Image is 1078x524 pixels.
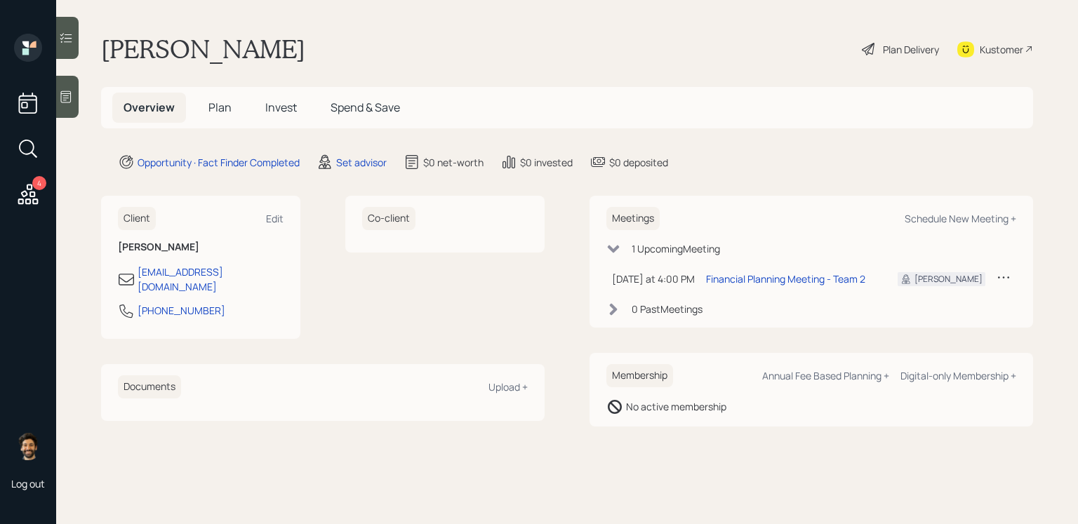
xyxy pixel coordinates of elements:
[609,155,668,170] div: $0 deposited
[138,155,300,170] div: Opportunity · Fact Finder Completed
[980,42,1023,57] div: Kustomer
[762,369,889,382] div: Annual Fee Based Planning +
[632,241,720,256] div: 1 Upcoming Meeting
[626,399,726,414] div: No active membership
[11,477,45,490] div: Log out
[336,155,387,170] div: Set advisor
[488,380,528,394] div: Upload +
[914,273,983,285] div: [PERSON_NAME]
[606,364,673,387] h6: Membership
[14,432,42,460] img: eric-schwartz-headshot.png
[883,42,939,57] div: Plan Delivery
[138,303,225,318] div: [PHONE_NUMBER]
[632,302,703,316] div: 0 Past Meeting s
[32,176,46,190] div: 4
[138,264,284,294] div: [EMAIL_ADDRESS][DOMAIN_NAME]
[905,212,1016,225] div: Schedule New Meeting +
[606,207,660,230] h6: Meetings
[266,212,284,225] div: Edit
[101,34,305,65] h1: [PERSON_NAME]
[208,100,232,115] span: Plan
[124,100,175,115] span: Overview
[118,375,181,398] h6: Documents
[520,155,573,170] div: $0 invested
[118,207,156,230] h6: Client
[423,155,484,170] div: $0 net-worth
[612,271,695,286] div: [DATE] at 4:00 PM
[706,271,865,286] div: Financial Planning Meeting - Team 2
[900,369,1016,382] div: Digital-only Membership +
[265,100,297,115] span: Invest
[118,241,284,253] h6: [PERSON_NAME]
[362,207,415,230] h6: Co-client
[331,100,400,115] span: Spend & Save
